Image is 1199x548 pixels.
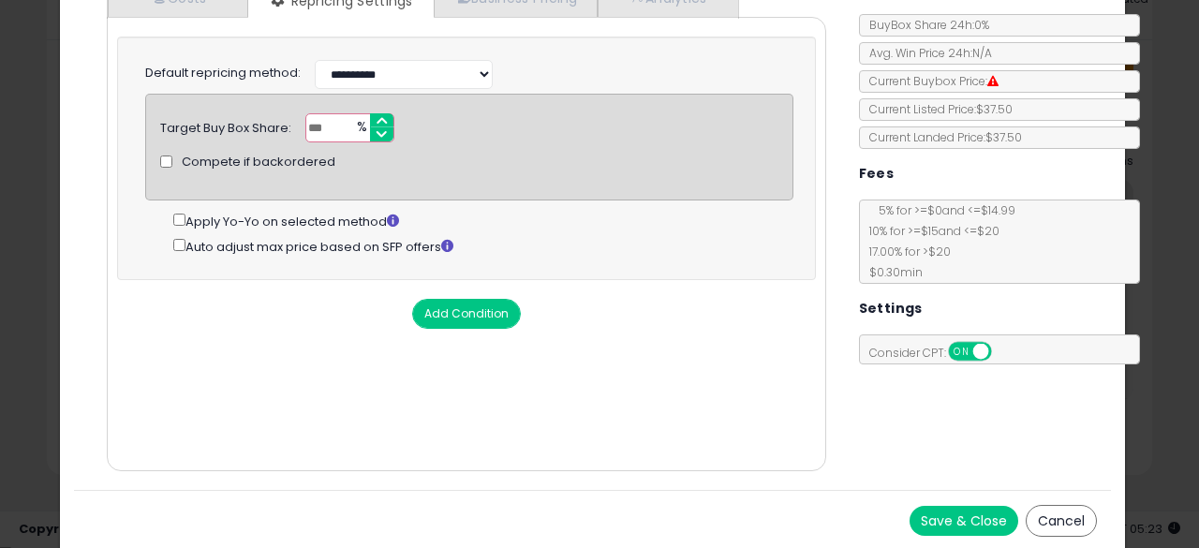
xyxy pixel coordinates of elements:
[860,17,989,33] span: BuyBox Share 24h: 0%
[860,345,1016,361] span: Consider CPT:
[869,202,1015,218] span: 5 % for >= $0 and <= $14.99
[988,344,1018,360] span: OFF
[860,45,992,61] span: Avg. Win Price 24h: N/A
[860,223,999,239] span: 10 % for >= $15 and <= $20
[145,65,301,82] label: Default repricing method:
[173,235,792,257] div: Auto adjust max price based on SFP offers
[950,344,973,360] span: ON
[860,73,999,89] span: Current Buybox Price:
[859,162,895,185] h5: Fees
[860,129,1022,145] span: Current Landed Price: $37.50
[1026,505,1097,537] button: Cancel
[860,101,1013,117] span: Current Listed Price: $37.50
[860,264,923,280] span: $0.30 min
[910,506,1018,536] button: Save & Close
[346,114,376,142] span: %
[860,244,951,259] span: 17.00 % for > $20
[412,299,521,329] button: Add Condition
[173,210,792,231] div: Apply Yo-Yo on selected method
[182,154,335,171] span: Compete if backordered
[859,297,923,320] h5: Settings
[160,113,291,138] div: Target Buy Box Share:
[987,76,999,87] i: Suppressed Buy Box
